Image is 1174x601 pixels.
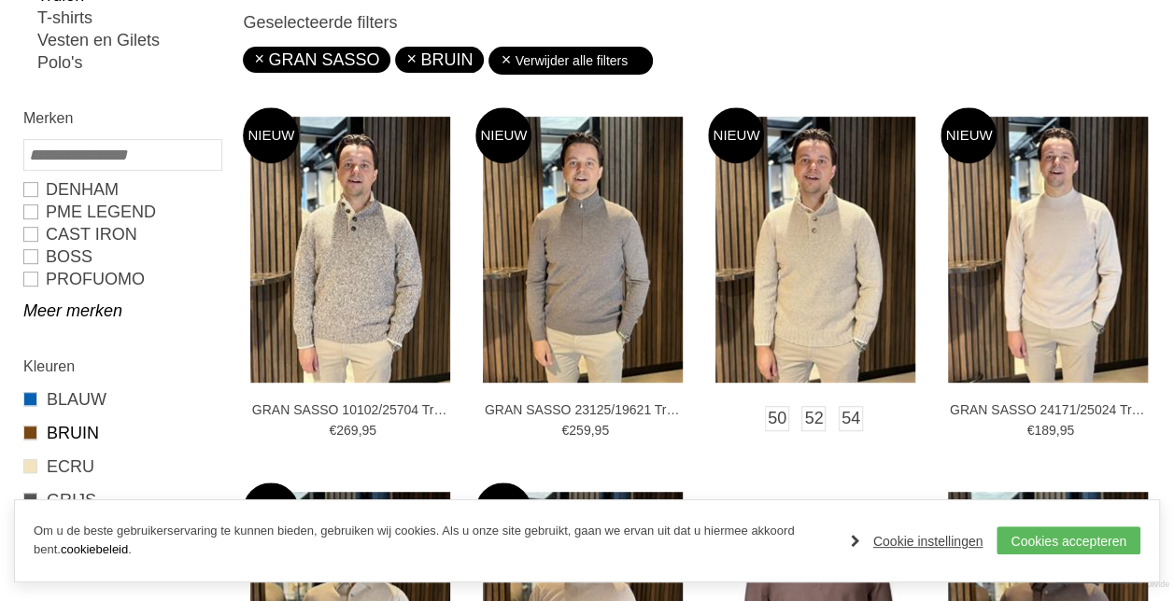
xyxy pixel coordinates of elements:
span: 95 [1059,423,1074,438]
a: Vesten en Gilets [37,29,220,51]
span: 259 [569,423,590,438]
span: , [1056,423,1060,438]
a: cookiebeleid [61,542,128,556]
img: GRAN SASSO 23125/19621 Truien [483,117,683,383]
a: GRAN SASSO 10102/25704 Truien [252,401,454,418]
span: 95 [361,423,376,438]
h2: Merken [23,106,220,130]
a: GRIJS [23,488,220,512]
a: 50 [765,406,789,431]
a: GRAN SASSO 24171/25024 Truien [950,401,1152,418]
img: GRAN SASSO 10102/25704 Truien [715,117,915,383]
a: Polo's [37,51,220,74]
a: Cookie instellingen [851,527,983,555]
span: , [359,423,362,438]
a: 52 [801,406,826,431]
a: GRAN SASSO 23125/19621 Truien [485,401,686,418]
a: GRAN SASSO [254,50,379,69]
a: BRUIN [23,421,220,445]
p: Om u de beste gebruikerservaring te kunnen bieden, gebruiken wij cookies. Als u onze site gebruik... [34,522,832,561]
a: PROFUOMO [23,268,220,290]
h2: Kleuren [23,355,220,378]
a: BRUIN [406,50,473,69]
a: Meer merken [23,300,220,322]
h3: Geselecteerde filters [243,12,1160,33]
span: 269 [336,423,358,438]
span: , [591,423,595,438]
span: 189 [1034,423,1055,438]
a: BLAUW [23,387,220,412]
span: € [329,423,336,438]
img: GRAN SASSO 24171/25024 Truien [948,117,1148,383]
a: Cookies accepteren [997,526,1140,554]
a: CAST IRON [23,223,220,245]
a: 54 [839,406,863,431]
img: GRAN SASSO 10102/25704 Truien [250,117,450,383]
a: Verwijder alle filters [500,47,642,75]
span: 95 [594,423,609,438]
a: ECRU [23,454,220,479]
a: BOSS [23,245,220,268]
a: PME LEGEND [23,201,220,223]
span: € [1026,423,1034,438]
span: € [561,423,569,438]
a: T-shirts [37,7,220,29]
a: DENHAM [23,178,220,201]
